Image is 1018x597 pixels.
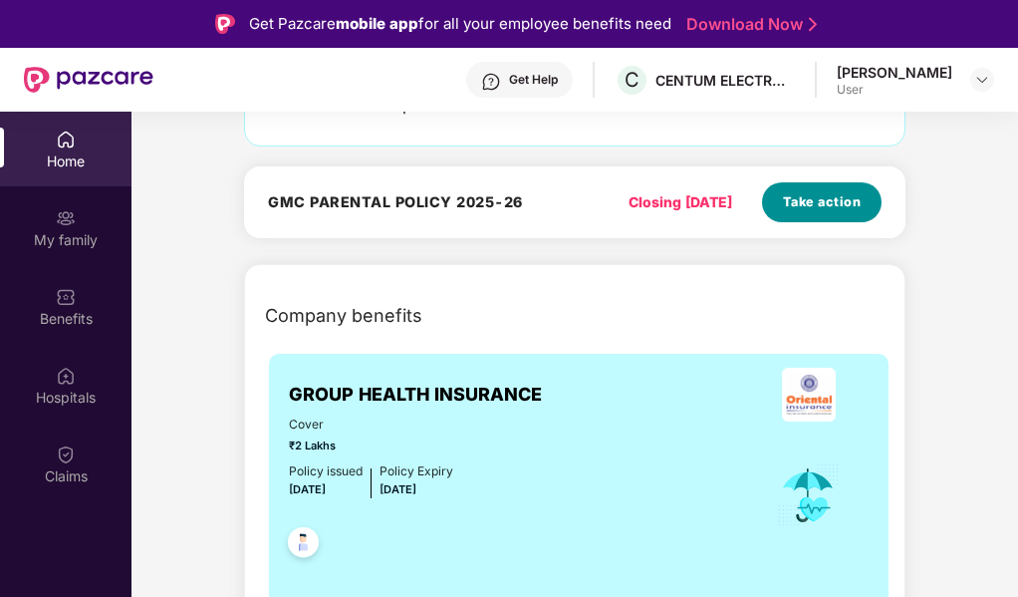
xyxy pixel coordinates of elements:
div: Policy Expiry [380,462,453,481]
img: svg+xml;base64,PHN2ZyBpZD0iSG9tZSIgeG1sbnM9Imh0dHA6Ly93d3cudzMub3JnLzIwMDAvc3ZnIiB3aWR0aD0iMjAiIG... [56,130,76,149]
span: Take action [783,192,862,212]
h4: GMC PARENTAL POLICY 2025-26 [268,192,523,212]
img: Stroke [809,14,817,35]
img: icon [776,462,841,528]
img: Logo [215,14,235,34]
div: CENTUM ELECTRONICS LIMITED [655,71,795,90]
img: svg+xml;base64,PHN2ZyB3aWR0aD0iMjAiIGhlaWdodD0iMjAiIHZpZXdCb3g9IjAgMCAyMCAyMCIgZmlsbD0ibm9uZSIgeG... [56,208,76,228]
img: svg+xml;base64,PHN2ZyBpZD0iSGVscC0zMngzMiIgeG1sbnM9Imh0dHA6Ly93d3cudzMub3JnLzIwMDAvc3ZnIiB3aWR0aD... [481,72,501,92]
span: GROUP HEALTH INSURANCE [289,381,542,409]
img: svg+xml;base64,PHN2ZyB4bWxucz0iaHR0cDovL3d3dy53My5vcmcvMjAwMC9zdmciIHdpZHRoPSI0OC45NDMiIGhlaWdodD... [279,521,328,570]
div: User [837,82,952,98]
div: [PERSON_NAME] [837,63,952,82]
span: Company benefits [265,302,422,330]
a: Download Now [686,14,811,35]
div: Closing [DATE] [629,191,732,213]
img: svg+xml;base64,PHN2ZyBpZD0iRHJvcGRvd24tMzJ4MzIiIHhtbG5zPSJodHRwOi8vd3d3LnczLm9yZy8yMDAwL3N2ZyIgd2... [974,72,990,88]
span: [DATE] [380,482,416,496]
div: Policy issued [289,462,363,481]
span: C [625,68,639,92]
img: insurerLogo [782,368,836,422]
span: Cover [289,416,453,435]
img: New Pazcare Logo [24,67,153,93]
img: svg+xml;base64,PHN2ZyBpZD0iQ2xhaW0iIHhtbG5zPSJodHRwOi8vd3d3LnczLm9yZy8yMDAwL3N2ZyIgd2lkdGg9IjIwIi... [56,445,76,464]
strong: mobile app [336,14,418,33]
div: Get Pazcare for all your employee benefits need [249,12,671,36]
span: [DATE] [289,482,326,496]
span: ₹2 Lakhs [289,438,453,454]
div: Get Help [509,72,558,88]
img: svg+xml;base64,PHN2ZyBpZD0iQmVuZWZpdHMiIHhtbG5zPSJodHRwOi8vd3d3LnczLm9yZy8yMDAwL3N2ZyIgd2lkdGg9Ij... [56,287,76,307]
button: Take action [762,182,882,222]
img: svg+xml;base64,PHN2ZyBpZD0iSG9zcGl0YWxzIiB4bWxucz0iaHR0cDovL3d3dy53My5vcmcvMjAwMC9zdmciIHdpZHRoPS... [56,366,76,386]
